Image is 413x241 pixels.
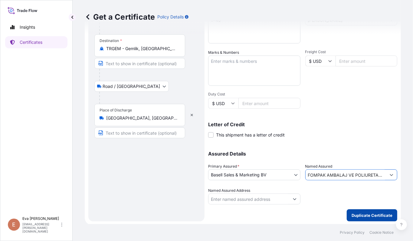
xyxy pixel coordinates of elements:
div: Destination [100,38,122,43]
label: Marks & Numbers [208,50,239,56]
span: Road / [GEOGRAPHIC_DATA] [103,83,160,89]
input: Text to appear on certificate [94,127,185,138]
button: Show suggestions [289,194,300,204]
div: Place of Discharge [100,108,132,113]
p: Certificates [20,39,42,45]
button: Select transport [94,81,169,92]
p: Insights [20,24,35,30]
button: Show suggestions [386,169,397,180]
p: [EMAIL_ADDRESS][PERSON_NAME][DOMAIN_NAME] [22,222,60,233]
a: Insights [5,21,67,33]
input: Enter amount [238,98,300,109]
input: Enter amount [336,56,398,66]
label: Named Assured Address [208,188,250,194]
input: Named Assured Address [208,194,289,204]
p: Get a Certificate [85,12,155,22]
label: Named Assured [305,163,333,169]
a: Cookie Notice [369,230,394,235]
p: Letter of Credit [208,122,397,127]
p: Policy Details [157,14,184,20]
input: Destination [106,46,178,52]
span: Basell Sales & Marketing BV [211,172,267,178]
button: Basell Sales & Marketing BV [208,169,300,180]
p: Assured Details [208,151,397,156]
span: Duty Cost [208,92,300,97]
span: Primary Assured [208,163,239,169]
p: Duplicate Certificate [352,212,392,218]
p: Eva [PERSON_NAME] [22,216,60,221]
span: E [12,222,16,228]
span: This shipment has a letter of credit [216,132,285,138]
span: Freight Cost [305,50,398,54]
input: Text to appear on certificate [94,58,185,69]
input: Assured Name [306,169,386,180]
a: Certificates [5,36,67,48]
button: Duplicate Certificate [347,209,397,221]
a: Privacy Policy [340,230,365,235]
input: Place of Discharge [106,115,178,121]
